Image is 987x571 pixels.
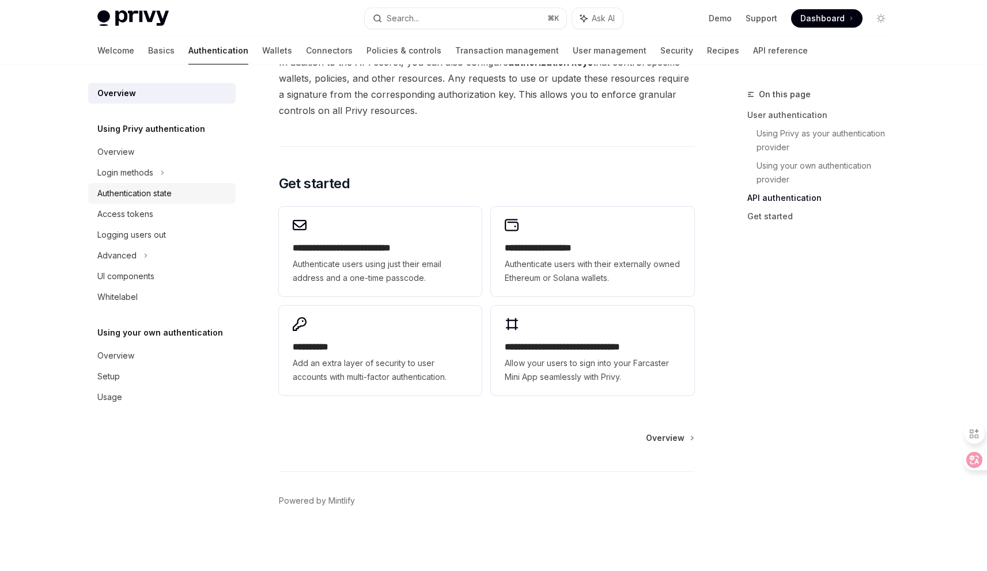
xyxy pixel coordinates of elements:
a: User authentication [747,106,899,124]
h5: Using Privy authentication [97,122,205,136]
a: Logging users out [88,224,236,245]
a: Overview [88,83,236,104]
div: Login methods [97,166,153,180]
div: Access tokens [97,207,153,221]
div: Authentication state [97,186,172,200]
a: Usage [88,387,236,408]
div: UI components [97,269,154,283]
a: Security [660,37,693,64]
a: **** **** **** ****Authenticate users with their externally owned Ethereum or Solana wallets. [491,207,694,296]
a: Basics [148,37,175,64]
a: Demo [709,13,732,24]
a: Recipes [707,37,739,64]
a: Powered by Mintlify [279,495,355,507]
div: Search... [387,12,419,25]
a: Authentication [188,37,248,64]
a: Welcome [97,37,134,64]
a: Dashboard [791,9,863,28]
div: Usage [97,390,122,404]
div: Logging users out [97,228,166,242]
div: Overview [97,145,134,159]
a: Using your own authentication provider [757,157,899,189]
span: ⌘ K [547,14,559,23]
button: Search...⌘K [365,8,566,29]
div: Advanced [97,249,137,262]
button: Toggle dark mode [872,9,890,28]
a: Policies & controls [366,37,441,64]
div: Setup [97,370,120,383]
div: Overview [97,349,134,363]
img: light logo [97,10,169,26]
a: UI components [88,266,236,287]
a: Transaction management [455,37,559,64]
a: Setup [88,366,236,387]
a: Overview [88,345,236,366]
span: In addition to the API secret, you can also configure that control specific wallets, policies, an... [279,54,694,119]
a: Using Privy as your authentication provider [757,124,899,157]
span: Get started [279,174,350,193]
span: On this page [759,87,811,101]
span: Dashboard [800,13,845,24]
a: Connectors [306,37,353,64]
a: Access tokens [88,204,236,224]
span: Authenticate users using just their email address and a one-time passcode. [293,257,468,285]
span: Allow your users to sign into your Farcaster Mini App seamlessly with Privy. [505,356,680,384]
a: Authentication state [88,183,236,204]
a: **** *****Add an extra layer of security to user accounts with multi-factor authentication. [279,306,482,395]
span: Ask AI [592,13,615,24]
div: Overview [97,86,136,100]
a: API authentication [747,189,899,207]
a: Overview [646,432,693,444]
a: Support [746,13,777,24]
a: Whitelabel [88,287,236,307]
button: Ask AI [572,8,623,29]
span: Authenticate users with their externally owned Ethereum or Solana wallets. [505,257,680,285]
span: Add an extra layer of security to user accounts with multi-factor authentication. [293,356,468,384]
a: Overview [88,142,236,162]
a: User management [573,37,646,64]
a: API reference [753,37,808,64]
h5: Using your own authentication [97,326,223,340]
a: Get started [747,207,899,226]
div: Whitelabel [97,290,138,304]
span: Overview [646,432,685,444]
a: Wallets [262,37,292,64]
